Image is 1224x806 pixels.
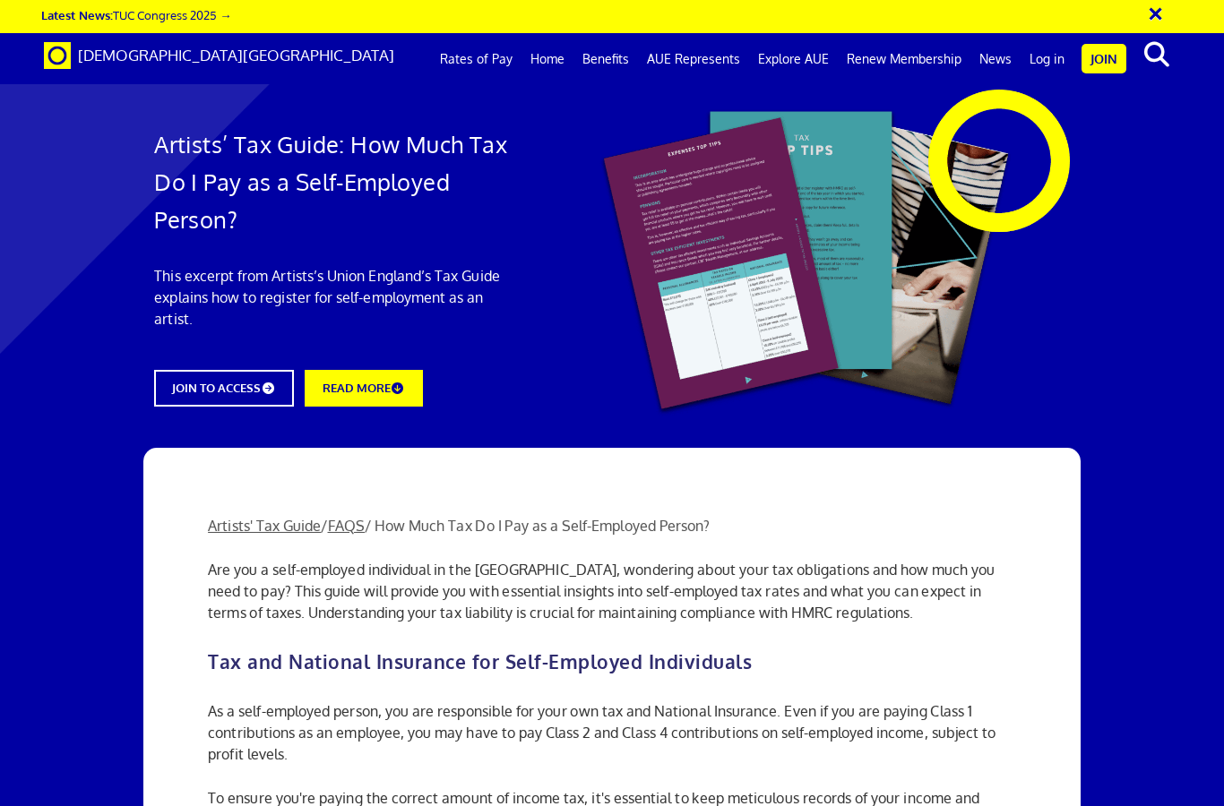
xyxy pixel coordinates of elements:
a: Rates of Pay [431,37,521,81]
a: Renew Membership [838,37,970,81]
a: Explore AUE [749,37,838,81]
p: Are you a self-employed individual in the [GEOGRAPHIC_DATA], wondering about your tax obligations... [208,559,1016,623]
a: FAQS [328,517,365,535]
a: Latest News:TUC Congress 2025 → [41,7,231,22]
a: Join [1082,44,1126,73]
h2: Tax and National Insurance for Self-Employed Individuals [208,651,1016,672]
a: Home [521,37,573,81]
button: search [1130,36,1185,73]
h1: Artists’ Tax Guide: How Much Tax Do I Pay as a Self-Employed Person? [154,125,520,238]
a: Benefits [573,37,638,81]
a: Brand [DEMOGRAPHIC_DATA][GEOGRAPHIC_DATA] [30,33,408,78]
a: News [970,37,1021,81]
a: Log in [1021,37,1073,81]
a: AUE Represents [638,37,749,81]
p: As a self-employed person, you are responsible for your own tax and National Insurance. Even if y... [208,700,1016,765]
p: This excerpt from Artists’s Union England’s Tax Guide explains how to register for self-employmen... [154,265,520,330]
span: / / How Much Tax Do I Pay as a Self-Employed Person? [208,517,710,535]
strong: Latest News: [41,7,113,22]
a: READ MORE [305,370,423,407]
a: Artists' Tax Guide [208,517,321,535]
a: JOIN TO ACCESS [154,370,293,407]
span: [DEMOGRAPHIC_DATA][GEOGRAPHIC_DATA] [78,46,394,64]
